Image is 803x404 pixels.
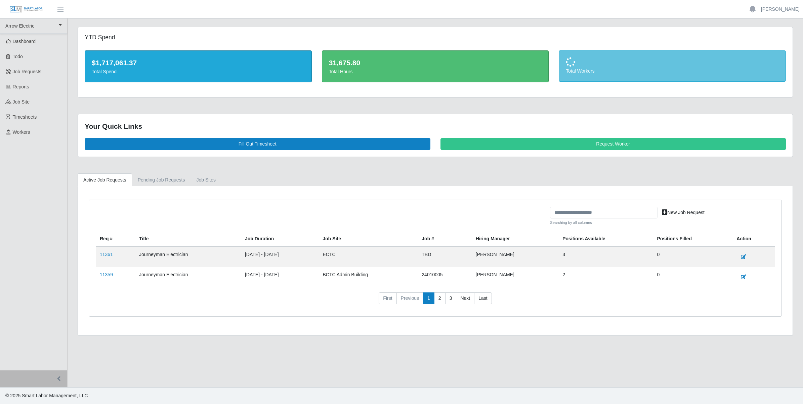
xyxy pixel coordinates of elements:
span: Job Requests [13,69,42,74]
th: Job # [418,231,471,247]
td: [DATE] - [DATE] [241,247,319,267]
th: Hiring Manager [472,231,559,247]
a: 1 [423,292,434,305]
th: Job Duration [241,231,319,247]
a: [PERSON_NAME] [761,6,800,13]
div: Total Spend [92,68,305,75]
td: Journeyman Electrician [135,267,241,287]
a: Pending Job Requests [132,173,191,187]
th: job site [319,231,418,247]
a: job sites [191,173,222,187]
td: ECTC [319,247,418,267]
small: Searching by all columns [550,220,658,226]
td: Journeyman Electrician [135,247,241,267]
nav: pagination [96,292,775,310]
th: Positions Available [558,231,653,247]
a: 11361 [100,252,113,257]
td: BCTC Admin Building [319,267,418,287]
span: Dashboard [13,39,36,44]
span: Workers [13,129,30,135]
td: [PERSON_NAME] [472,267,559,287]
th: Title [135,231,241,247]
a: Last [474,292,492,305]
div: Total Hours [329,68,542,75]
a: Fill Out Timesheet [85,138,430,150]
td: TBD [418,247,471,267]
th: Req # [96,231,135,247]
td: 24010005 [418,267,471,287]
th: Action [732,231,775,247]
div: 31,675.80 [329,57,542,68]
div: Total Workers [566,68,779,75]
td: 0 [653,247,732,267]
span: Reports [13,84,29,89]
a: 3 [445,292,457,305]
th: Positions Filled [653,231,732,247]
a: Request Worker [440,138,786,150]
span: Timesheets [13,114,37,120]
h5: YTD Spend [85,34,312,41]
span: © 2025 Smart Labor Management, LLC [5,393,88,398]
div: $1,717,061.37 [92,57,305,68]
td: 0 [653,267,732,287]
a: Next [456,292,474,305]
img: SLM Logo [9,6,43,13]
a: 11359 [100,272,113,277]
td: [PERSON_NAME] [472,247,559,267]
span: Todo [13,54,23,59]
a: 2 [434,292,446,305]
td: 2 [558,267,653,287]
div: Your Quick Links [85,121,786,132]
td: 3 [558,247,653,267]
a: Active Job Requests [78,173,132,187]
a: New Job Request [658,207,709,218]
span: job site [13,99,30,105]
td: [DATE] - [DATE] [241,267,319,287]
